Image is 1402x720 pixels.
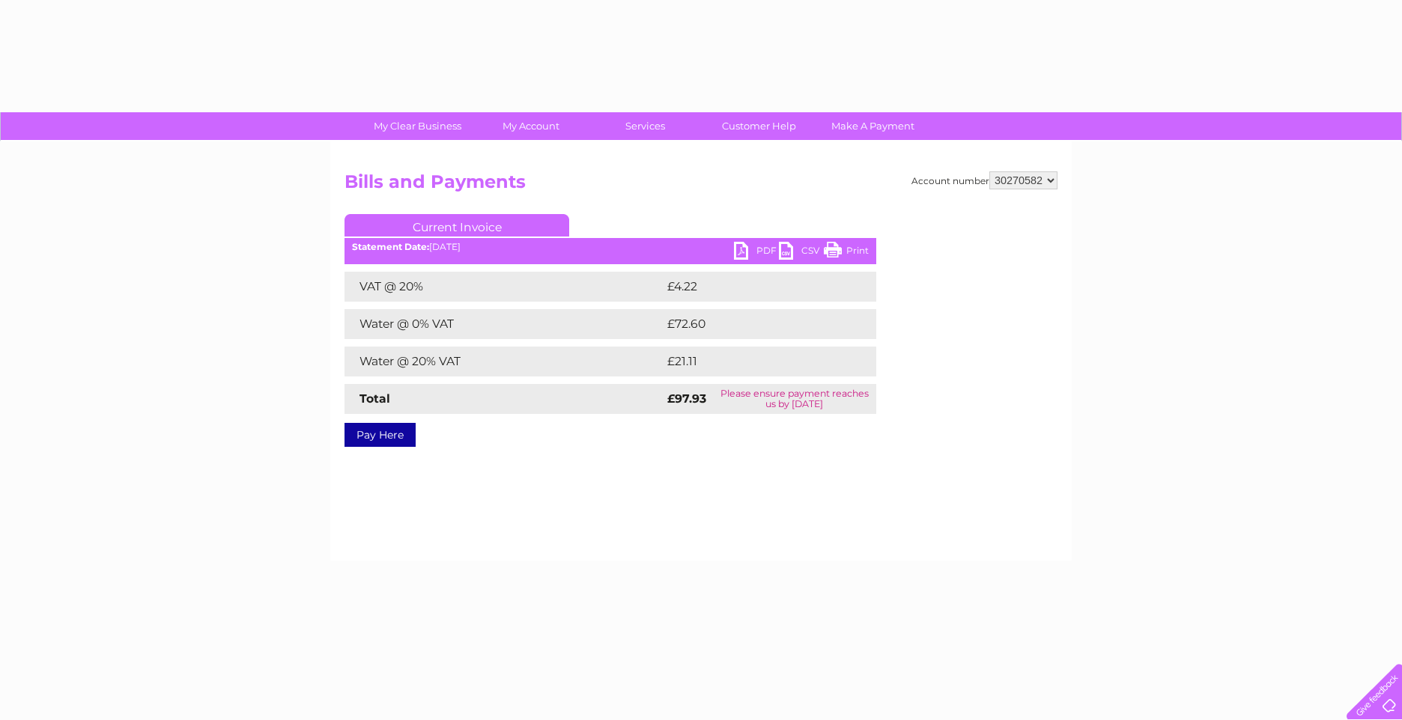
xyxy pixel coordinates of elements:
h2: Bills and Payments [345,171,1057,200]
a: Customer Help [697,112,821,140]
div: Account number [911,171,1057,189]
a: Current Invoice [345,214,569,237]
a: CSV [779,242,824,263]
a: Services [583,112,707,140]
strong: Total [359,391,390,406]
td: VAT @ 20% [345,272,664,302]
strong: £97.93 [667,391,706,406]
td: Water @ 0% VAT [345,309,664,339]
a: My Account [470,112,593,140]
a: Make A Payment [811,112,935,140]
a: My Clear Business [356,112,479,140]
b: Statement Date: [352,241,429,252]
td: Please ensure payment reaches us by [DATE] [712,384,876,414]
a: Pay Here [345,423,416,447]
td: £72.60 [664,309,846,339]
a: PDF [734,242,779,263]
div: [DATE] [345,242,876,252]
td: £21.11 [664,347,841,376]
td: £4.22 [664,272,841,302]
td: Water @ 20% VAT [345,347,664,376]
a: Print [824,242,869,263]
